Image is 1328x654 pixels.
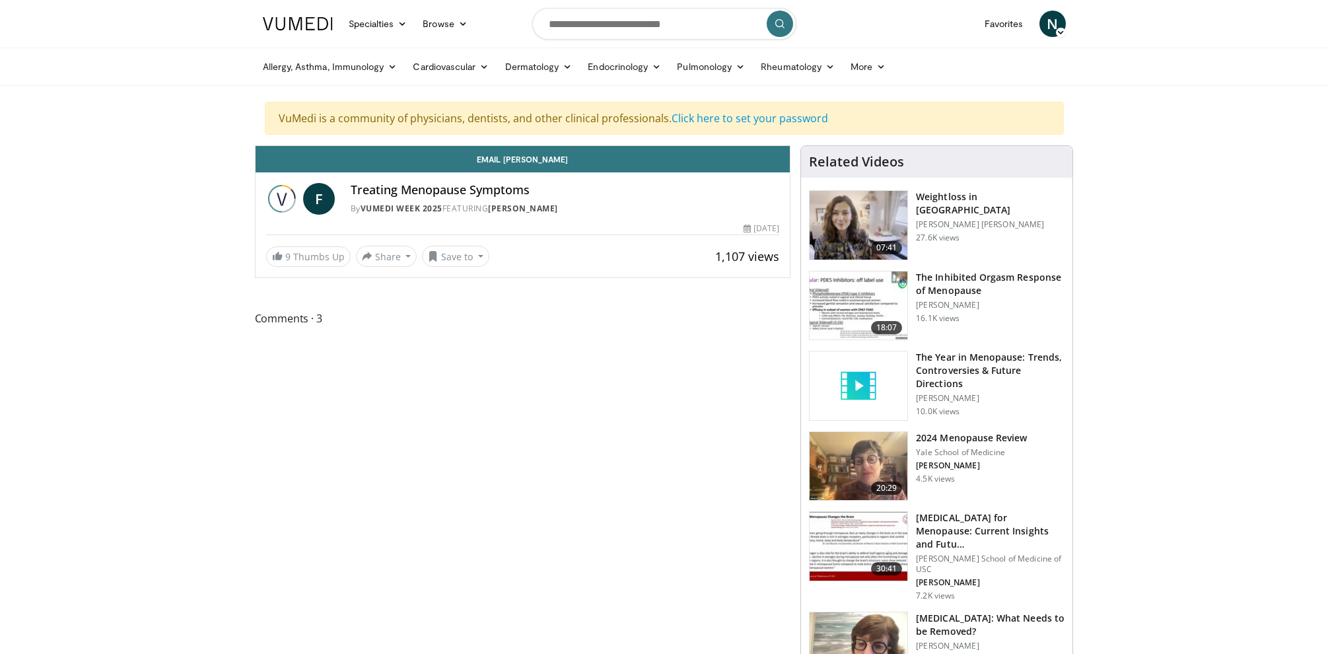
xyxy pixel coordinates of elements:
p: [PERSON_NAME] [916,393,1065,404]
img: video_placeholder_short.svg [810,351,907,420]
a: Browse [415,11,475,37]
a: Endocrinology [580,54,669,80]
span: 9 [285,250,291,263]
a: [PERSON_NAME] [488,203,558,214]
p: [PERSON_NAME] [916,577,1065,588]
p: [PERSON_NAME] [916,641,1065,651]
img: 47271b8a-94f4-49c8-b914-2a3d3af03a9e.150x105_q85_crop-smart_upscale.jpg [810,512,907,581]
div: By FEATURING [351,203,780,215]
p: 27.6K views [916,233,960,243]
p: 4.5K views [916,474,955,484]
p: [PERSON_NAME] [916,300,1065,310]
div: VuMedi is a community of physicians, dentists, and other clinical professionals. [265,102,1064,135]
a: F [303,183,335,215]
h4: Treating Menopause Symptoms [351,183,780,198]
p: 10.0K views [916,406,960,417]
img: Vumedi Week 2025 [266,183,298,215]
input: Search topics, interventions [532,8,796,40]
h3: The Year in Menopause: Trends, Controversies & Future Directions [916,351,1065,390]
h4: Related Videos [809,154,904,170]
img: 283c0f17-5e2d-42ba-a87c-168d447cdba4.150x105_q85_crop-smart_upscale.jpg [810,272,907,340]
p: [PERSON_NAME] [PERSON_NAME] [916,219,1065,230]
a: 30:41 [MEDICAL_DATA] for Menopause: Current Insights and Futu… [PERSON_NAME] School of Medicine o... [809,511,1065,601]
h3: [MEDICAL_DATA] for Menopause: Current Insights and Futu… [916,511,1065,551]
a: Specialties [341,11,415,37]
a: Email [PERSON_NAME] [256,146,790,172]
span: 1,107 views [715,248,779,264]
p: 16.1K views [916,313,960,324]
p: [PERSON_NAME] [916,460,1027,471]
img: 9983fed1-7565-45be-8934-aef1103ce6e2.150x105_q85_crop-smart_upscale.jpg [810,191,907,260]
a: 9 Thumbs Up [266,246,351,267]
span: 20:29 [871,482,903,495]
a: Rheumatology [753,54,843,80]
a: Vumedi Week 2025 [361,203,442,214]
a: 07:41 Weightloss in [GEOGRAPHIC_DATA] [PERSON_NAME] [PERSON_NAME] 27.6K views [809,190,1065,260]
a: Pulmonology [669,54,753,80]
p: Yale School of Medicine [916,447,1027,458]
a: Allergy, Asthma, Immunology [255,54,405,80]
h3: [MEDICAL_DATA]: What Needs to be Removed? [916,612,1065,638]
span: 18:07 [871,321,903,334]
a: More [843,54,893,80]
p: [PERSON_NAME] School of Medicine of USC [916,554,1065,575]
a: Dermatology [497,54,580,80]
a: Click here to set your password [672,111,828,126]
button: Save to [422,246,489,267]
span: 07:41 [871,241,903,254]
img: VuMedi Logo [263,17,333,30]
img: 692f135d-47bd-4f7e-b54d-786d036e68d3.150x105_q85_crop-smart_upscale.jpg [810,432,907,501]
h3: 2024 Menopause Review [916,431,1027,445]
h3: Weightloss in [GEOGRAPHIC_DATA] [916,190,1065,217]
a: The Year in Menopause: Trends, Controversies & Future Directions [PERSON_NAME] 10.0K views [809,351,1065,421]
span: Comments 3 [255,310,791,327]
a: 20:29 2024 Menopause Review Yale School of Medicine [PERSON_NAME] 4.5K views [809,431,1065,501]
span: 30:41 [871,562,903,575]
button: Share [356,246,417,267]
a: Cardiovascular [405,54,497,80]
h3: The Inhibited Orgasm Response of Menopause [916,271,1065,297]
a: Favorites [977,11,1031,37]
a: N [1039,11,1066,37]
div: [DATE] [744,223,779,235]
a: 18:07 The Inhibited Orgasm Response of Menopause [PERSON_NAME] 16.1K views [809,271,1065,341]
p: 7.2K views [916,591,955,601]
